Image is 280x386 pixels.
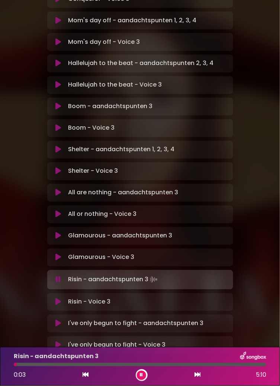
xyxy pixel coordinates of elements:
[68,124,115,133] p: Boom - Voice 3
[68,231,172,240] p: Glamourous - aandachtspunten 3
[14,371,26,379] span: 0:03
[240,352,266,361] img: songbox-logo-white.png
[68,275,159,285] p: Risin - aandachtspunten 3
[68,167,118,176] p: Shelter - Voice 3
[14,352,99,361] p: Risin - aandachtspunten 3
[68,298,110,306] p: Risin - Voice 3
[68,341,165,350] p: I've only begun to fight - Voice 3
[68,188,178,197] p: All are nothing - aandachtspunten 3
[68,319,203,328] p: I've only begun to fight - aandachtspunten 3
[68,102,152,111] p: Boom - aandachtspunten 3
[68,81,162,90] p: Hallelujah to the beat - Voice 3
[148,275,159,285] img: waveform4.gif
[68,145,174,154] p: Shelter - aandachtspunten 1, 2, 3, 4
[68,253,134,262] p: Glamourous - Voice 3
[68,59,213,68] p: Hallelujah to the beat - aandachtspunten 2, 3, 4
[68,210,136,219] p: All or nothing - Voice 3
[68,38,140,46] p: Mom's day off - Voice 3
[256,371,266,380] span: 5:10
[68,16,196,25] p: Mom's day off - aandachtspunten 1, 2, 3, 4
